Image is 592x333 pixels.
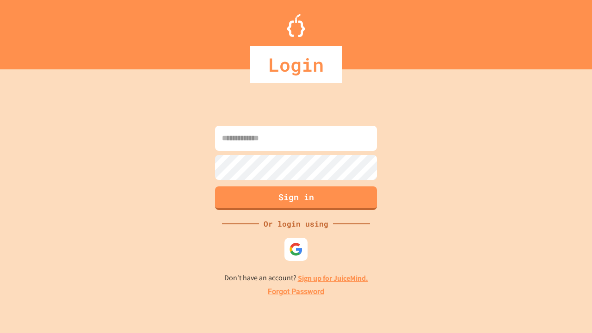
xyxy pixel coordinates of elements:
[298,273,368,283] a: Sign up for JuiceMind.
[287,14,305,37] img: Logo.svg
[215,186,377,210] button: Sign in
[224,272,368,284] p: Don't have an account?
[268,286,324,297] a: Forgot Password
[259,218,333,229] div: Or login using
[289,242,303,256] img: google-icon.svg
[250,46,342,83] div: Login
